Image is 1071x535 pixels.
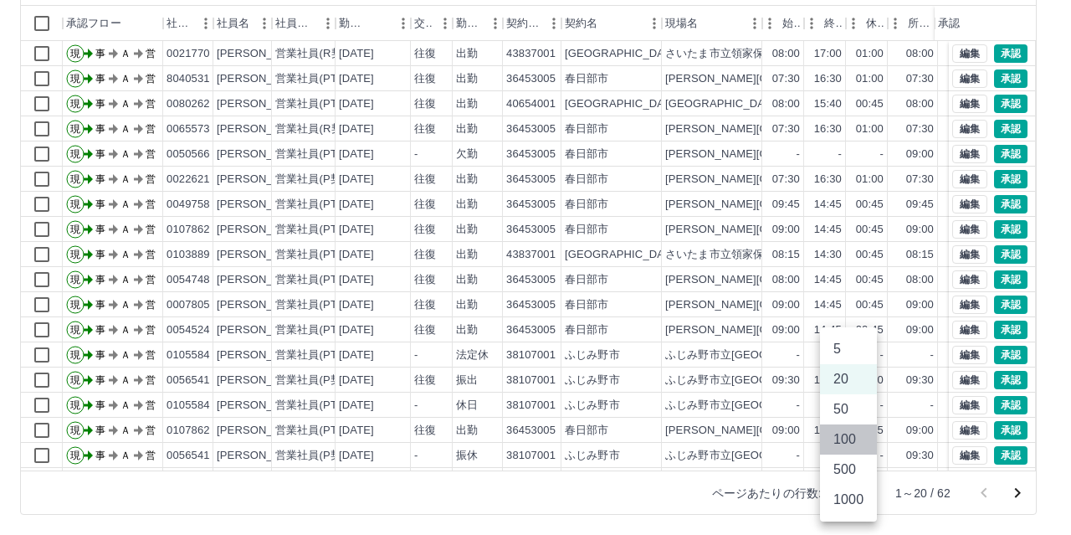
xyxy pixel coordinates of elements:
li: 500 [820,455,877,485]
li: 5 [820,334,877,364]
li: 50 [820,394,877,424]
li: 100 [820,424,877,455]
li: 1000 [820,485,877,515]
li: 20 [820,364,877,394]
